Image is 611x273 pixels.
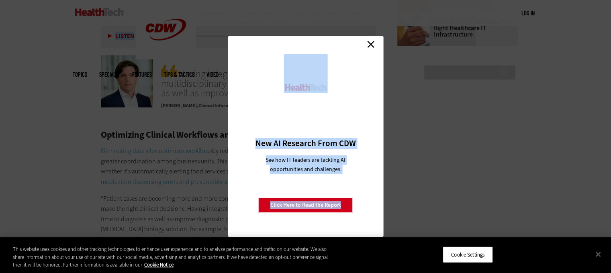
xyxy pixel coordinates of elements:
a: More information about your privacy [144,261,174,268]
a: Close [365,38,377,50]
div: This website uses cookies and other tracking technologies to enhance user experience and to analy... [13,245,336,269]
button: Cookie Settings [443,246,493,263]
img: HealthTech_0.png [284,83,327,92]
p: See how IT leaders are tackling AI opportunities and challenges. [256,155,355,174]
h3: New AI Research From CDW [242,138,369,149]
button: Close [589,245,607,263]
a: Click Here to Read the Report [259,198,353,213]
